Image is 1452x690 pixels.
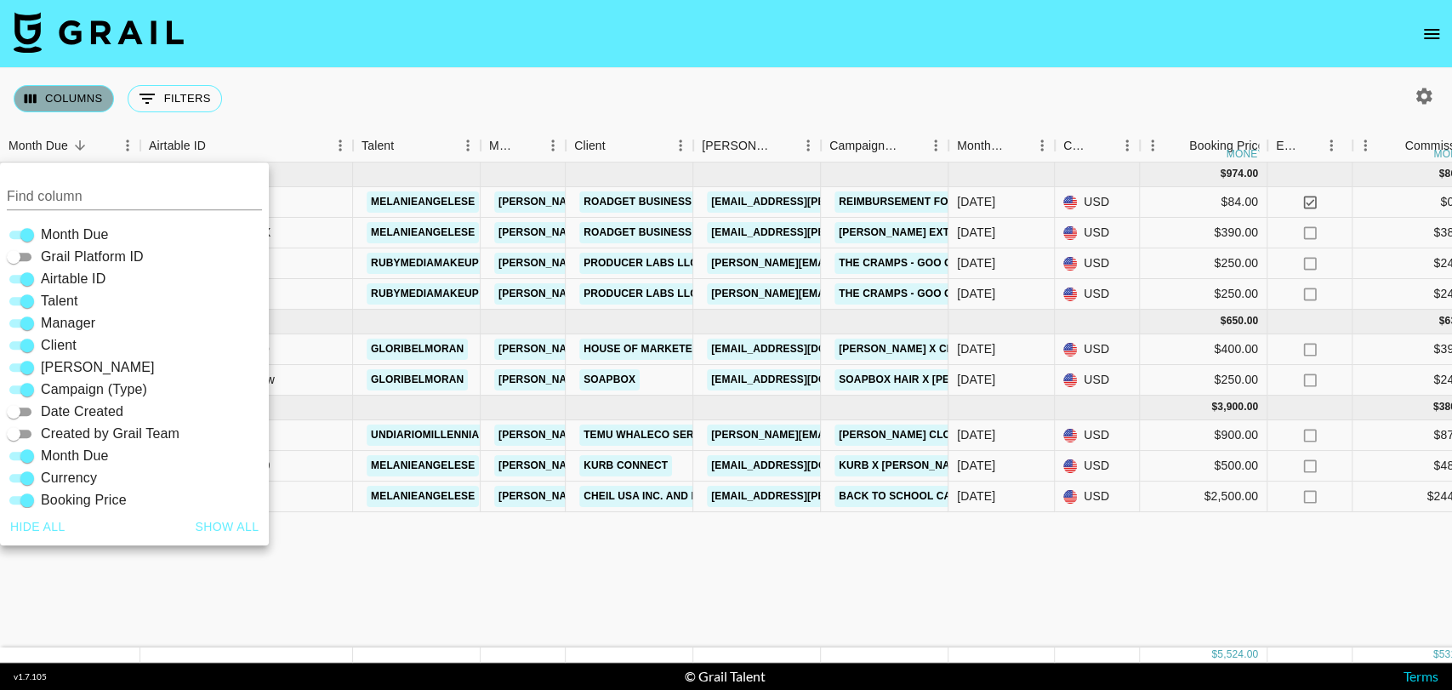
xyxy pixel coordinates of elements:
[1189,129,1264,163] div: Booking Price
[1055,365,1140,396] div: USD
[1318,133,1344,158] button: Menu
[957,457,995,474] div: Jul '25
[367,191,479,213] a: melanieangelese
[1226,167,1258,181] div: 974.00
[566,129,693,163] div: Client
[1165,134,1189,157] button: Sort
[579,425,877,446] a: TEMU Whaleco Services, LLC ([GEOGRAPHIC_DATA])
[834,369,1023,391] a: Soapbox Hair x [PERSON_NAME]
[367,222,479,243] a: melanieangelese
[481,129,566,163] div: Manager
[1140,133,1165,158] button: Menu
[367,425,490,446] a: undiariomillennial
[1226,314,1258,328] div: 650.00
[494,222,859,243] a: [PERSON_NAME][EMAIL_ADDRESS][PERSON_NAME][DOMAIN_NAME]
[41,446,109,466] span: Month Due
[1404,668,1438,684] a: Terms
[41,225,109,245] span: Month Due
[367,339,468,360] a: gloribelmoran
[1140,334,1267,365] div: $400.00
[707,222,984,243] a: [EMAIL_ADDRESS][PERSON_NAME][DOMAIN_NAME]
[353,129,481,163] div: Talent
[1055,218,1140,248] div: USD
[834,425,988,446] a: [PERSON_NAME] Clothing
[707,369,897,391] a: [EMAIL_ADDRESS][DOMAIN_NAME]
[957,224,995,241] div: Sep '25
[1055,420,1140,451] div: USD
[494,253,859,274] a: [PERSON_NAME][EMAIL_ADDRESS][PERSON_NAME][DOMAIN_NAME]
[1140,218,1267,248] div: $390.00
[394,134,418,157] button: Sort
[206,134,230,157] button: Sort
[957,193,995,210] div: Sep '25
[685,668,766,685] div: © Grail Talent
[1140,482,1267,512] div: $2,500.00
[1140,279,1267,310] div: $250.00
[1140,248,1267,279] div: $250.00
[1267,129,1352,163] div: Expenses: Remove Commission?
[367,253,483,274] a: rubymediamakeup
[41,335,77,356] span: Client
[540,133,566,158] button: Menu
[367,369,468,391] a: gloribelmoran
[14,671,47,682] div: v 1.7.105
[1352,133,1378,158] button: Menu
[68,134,92,157] button: Sort
[41,269,105,289] span: Airtable ID
[41,402,123,422] span: Date Created
[579,222,742,243] a: Roadget Business Pte Ltd
[772,134,795,157] button: Sort
[821,129,948,163] div: Campaign (Type)
[707,283,984,305] a: [PERSON_NAME][EMAIL_ADDRESS][DOMAIN_NAME]
[957,488,995,505] div: Jul '25
[1433,400,1439,414] div: $
[1090,134,1114,157] button: Sort
[957,426,995,443] div: Jul '25
[7,183,262,210] input: Column title
[795,133,821,158] button: Menu
[1438,167,1444,181] div: $
[1055,129,1140,163] div: Currency
[1055,482,1140,512] div: USD
[367,455,479,476] a: melanieangelese
[494,339,859,360] a: [PERSON_NAME][EMAIL_ADDRESS][PERSON_NAME][DOMAIN_NAME]
[9,129,68,163] div: Month Due
[1140,187,1267,218] div: $84.00
[707,191,984,213] a: [EMAIL_ADDRESS][PERSON_NAME][DOMAIN_NAME]
[41,379,147,400] span: Campaign (Type)
[834,191,1204,213] a: Reimbursement for Duties Expenses ([PERSON_NAME] Collab)
[899,134,923,157] button: Sort
[574,129,606,163] div: Client
[1211,400,1217,414] div: $
[707,455,897,476] a: [EMAIL_ADDRESS][DOMAIN_NAME]
[948,129,1055,163] div: Month Due
[41,424,179,444] span: Created by Grail Team
[1140,365,1267,396] div: $250.00
[834,486,996,507] a: Back to School Campaign
[41,291,78,311] span: Talent
[1114,133,1140,158] button: Menu
[606,134,629,157] button: Sort
[1140,420,1267,451] div: $900.00
[579,486,774,507] a: Cheil USA Inc. and its affiliates
[128,85,222,112] button: Show filters
[834,253,1006,274] a: The Cramps - Goo Goo Muck
[1438,314,1444,328] div: $
[579,191,742,213] a: Roadget Business Pte Ltd
[1227,149,1265,159] div: money
[1217,647,1258,662] div: 5,524.00
[1221,167,1227,181] div: $
[834,339,1007,360] a: [PERSON_NAME] x Chispa UGC
[3,511,72,543] button: Hide all
[41,357,155,378] span: [PERSON_NAME]
[41,490,127,510] span: Booking Price
[707,339,897,360] a: [EMAIL_ADDRESS][DOMAIN_NAME]
[1211,647,1217,662] div: $
[834,222,1093,243] a: [PERSON_NAME] Extra SKUs August Collab
[707,425,984,446] a: [PERSON_NAME][EMAIL_ADDRESS][DOMAIN_NAME]
[149,129,206,163] div: Airtable ID
[702,129,772,163] div: [PERSON_NAME]
[579,369,640,391] a: Soapbox
[1217,400,1258,414] div: 3,900.00
[1221,314,1227,328] div: $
